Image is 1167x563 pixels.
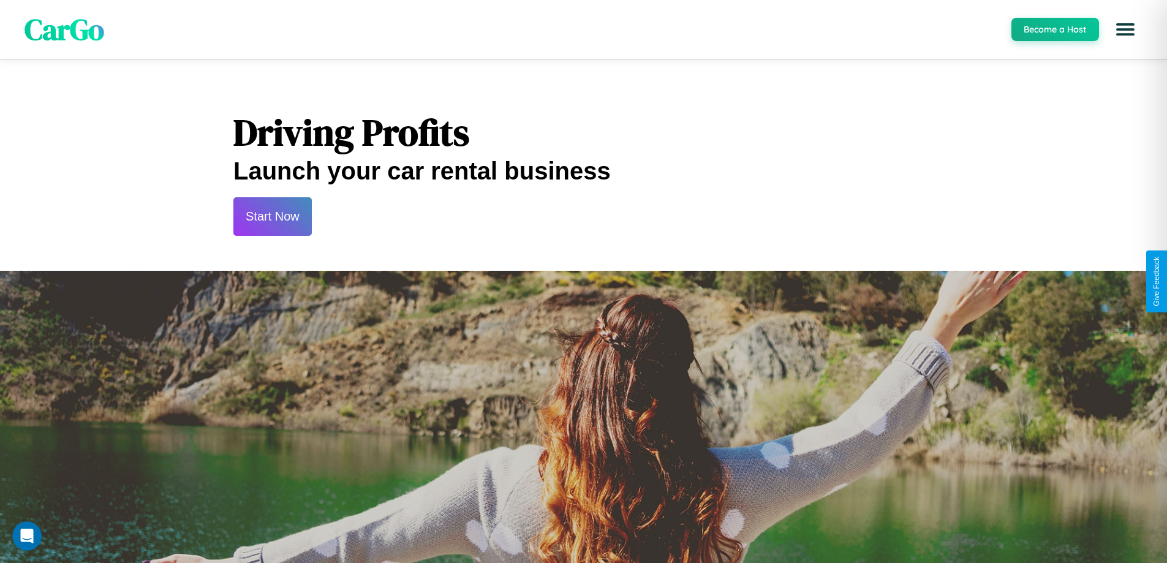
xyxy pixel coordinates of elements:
[233,197,312,236] button: Start Now
[233,157,934,185] h2: Launch your car rental business
[25,9,104,50] span: CarGo
[1152,257,1161,306] div: Give Feedback
[12,521,42,551] iframe: Intercom live chat
[1011,18,1099,41] button: Become a Host
[233,107,934,157] h1: Driving Profits
[1108,12,1142,47] button: Open menu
